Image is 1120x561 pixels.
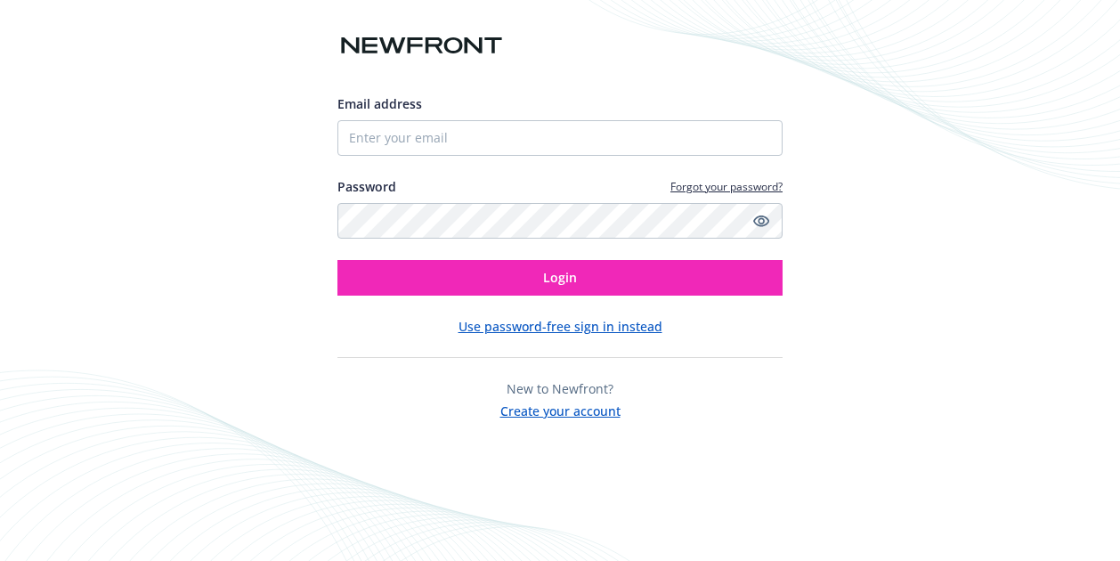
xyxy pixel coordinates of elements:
[500,398,621,420] button: Create your account
[543,269,577,286] span: Login
[751,210,772,232] a: Show password
[337,260,783,296] button: Login
[337,120,783,156] input: Enter your email
[670,179,783,194] a: Forgot your password?
[337,30,506,61] img: Newfront logo
[459,317,662,336] button: Use password-free sign in instead
[337,95,422,112] span: Email address
[337,203,783,239] input: Enter your password
[337,177,396,196] label: Password
[507,380,613,397] span: New to Newfront?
